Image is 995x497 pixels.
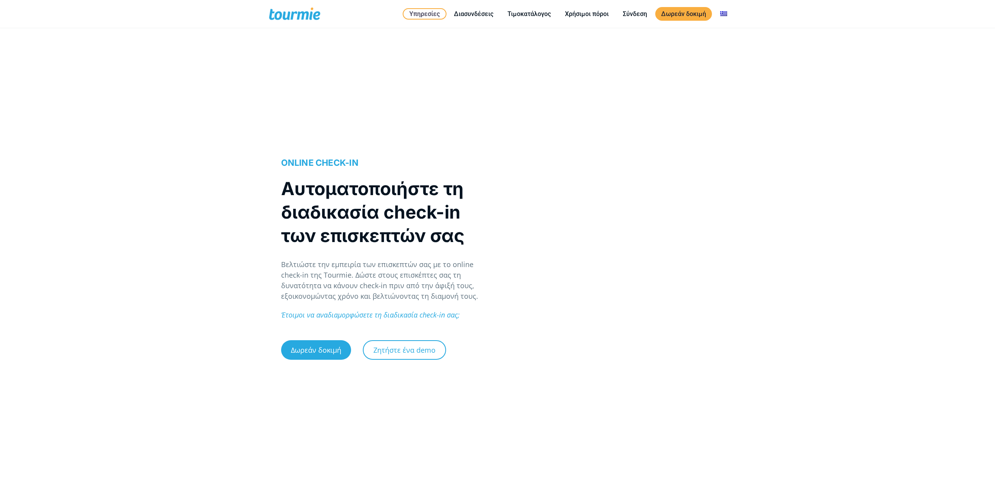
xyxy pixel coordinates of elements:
a: Χρήσιμοι πόροι [559,9,615,19]
p: Βελτιώστε την εμπειρία των επισκεπτών σας με το online check-in της Tourmie. Δώστε στους επισκέπτ... [281,259,489,301]
a: Δωρεάν δοκιμή [281,340,351,360]
h1: Αυτοματοποιήστε τη διαδικασία check-in των επισκεπτών σας [281,177,489,247]
a: Διασυνδέσεις [448,9,499,19]
em: Έτοιμοι να αναδιαμορφώσετε τη διαδικασία check-in σας; [281,310,460,319]
a: Τιμοκατάλογος [502,9,557,19]
a: Ζητήστε ένα demo [363,340,446,360]
a: Σύνδεση [617,9,653,19]
a: Υπηρεσίες [403,8,446,20]
span: ONLINE CHECK-IN [281,158,359,168]
a: Δωρεάν δοκιμή [655,7,712,21]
